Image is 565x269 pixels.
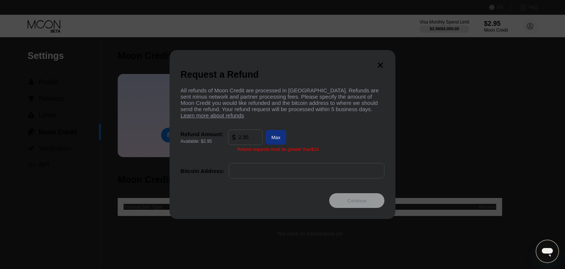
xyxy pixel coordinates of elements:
div: All refunds of Moon Credit are processed in [GEOGRAPHIC_DATA]. Refunds are sent minus network and... [181,87,384,118]
div: Available: $2.95 [181,139,224,144]
div: Refund Amount: [181,131,224,137]
div: Refund requests must be greater than $10 [237,147,319,152]
span: Learn more about refunds [181,112,244,118]
div: Max [263,130,287,145]
div: Max [271,134,281,141]
div: Request a Refund [181,69,384,80]
input: 10.00 [239,130,259,145]
iframe: Button to launch messaging window, conversation in progress [536,240,559,263]
div: Bitcoin Address: [181,168,224,174]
